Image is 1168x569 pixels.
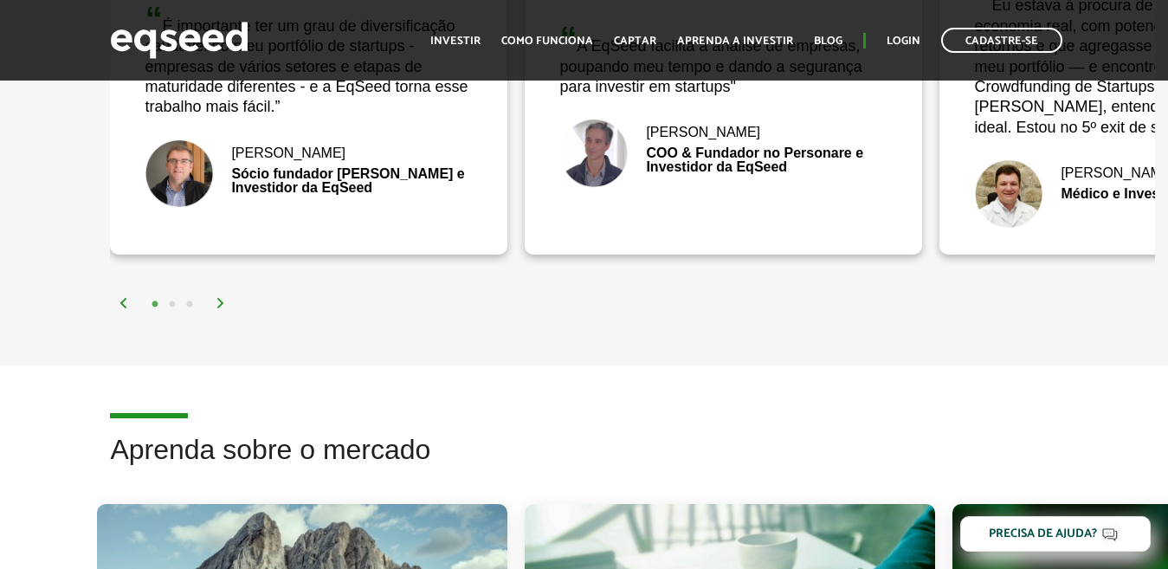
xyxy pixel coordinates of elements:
button: 3 of 2 [181,296,198,314]
a: Aprenda a investir [677,36,793,47]
div: Sócio fundador [PERSON_NAME] e Investidor da EqSeed [145,167,473,195]
div: [PERSON_NAME] [559,126,887,139]
div: COO & Fundador no Personare e Investidor da EqSeed [559,146,887,174]
img: arrow%20left.svg [119,298,129,308]
img: arrow%20right.svg [216,298,226,308]
h2: Aprenda sobre o mercado [110,435,1155,491]
div: [PERSON_NAME] [145,146,473,160]
a: Cadastre-se [941,28,1062,53]
a: Como funciona [501,36,593,47]
img: Fernando De Marco [974,159,1043,229]
a: Captar [614,36,656,47]
img: EqSeed [110,17,248,63]
button: 1 of 2 [146,296,164,314]
img: Nick Johnston [145,139,214,209]
img: Bruno Rodrigues [559,119,629,188]
a: Investir [430,36,481,47]
a: Blog [814,36,842,47]
button: 2 of 2 [164,296,181,314]
a: Login [887,36,920,47]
